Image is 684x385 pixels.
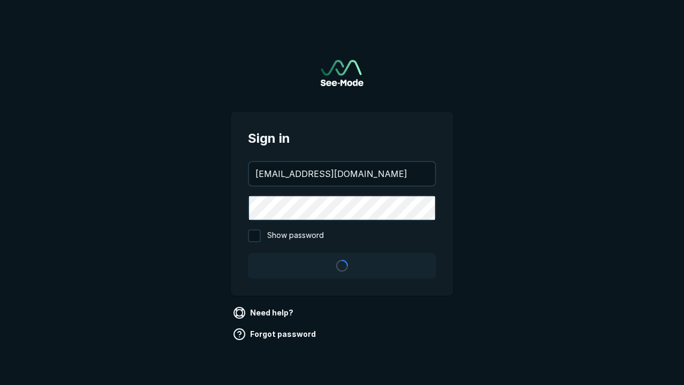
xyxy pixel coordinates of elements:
a: Go to sign in [321,60,363,86]
input: your@email.com [249,162,435,186]
span: Show password [267,229,324,242]
a: Need help? [231,304,298,321]
a: Forgot password [231,326,320,343]
span: Sign in [248,129,436,148]
img: See-Mode Logo [321,60,363,86]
